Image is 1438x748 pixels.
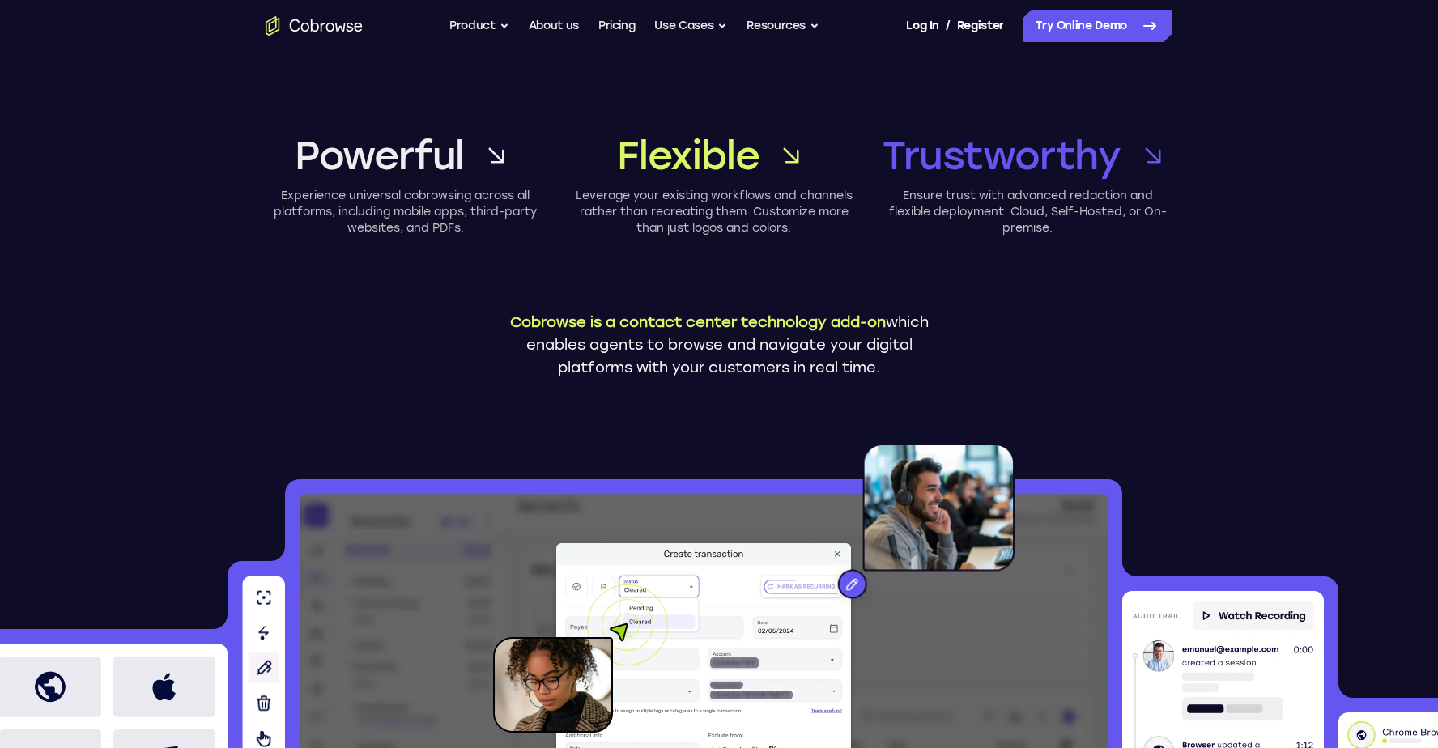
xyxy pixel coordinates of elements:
[266,16,363,36] a: Go to the home page
[747,10,819,42] button: Resources
[883,188,1172,236] p: Ensure trust with advanced redaction and flexible deployment: Cloud, Self-Hosted, or On-premise.
[957,10,1004,42] a: Register
[617,130,759,181] span: Flexible
[493,584,668,733] img: A customer holding their phone
[654,10,727,42] button: Use Cases
[574,188,853,236] p: Leverage your existing workflows and channels rather than recreating them. Customize more than ju...
[906,10,938,42] a: Log In
[1023,10,1172,42] a: Try Online Demo
[295,130,464,181] span: Powerful
[574,130,853,181] a: Flexible
[946,16,951,36] span: /
[598,10,636,42] a: Pricing
[496,311,942,379] p: which enables agents to browse and navigate your digital platforms with your customers in real time.
[764,444,1015,615] img: An agent with a headset
[449,10,509,42] button: Product
[510,313,886,331] span: Cobrowse is a contact center technology add-on
[883,130,1172,181] a: Trustworthy
[883,130,1121,181] span: Trustworthy
[266,188,545,236] p: Experience universal cobrowsing across all platforms, including mobile apps, third-party websites...
[529,10,579,42] a: About us
[266,130,545,181] a: Powerful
